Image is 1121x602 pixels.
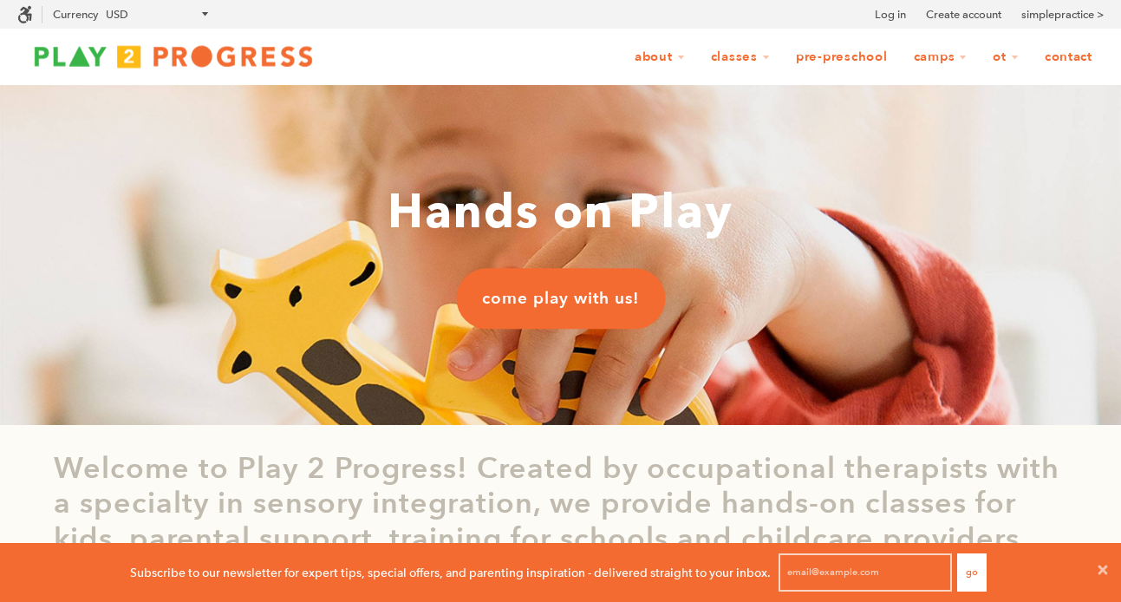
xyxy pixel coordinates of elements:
[130,563,771,582] p: Subscribe to our newsletter for expert tips, special offers, and parenting inspiration - delivere...
[779,553,952,592] input: email@example.com
[54,451,1068,592] p: Welcome to Play 2 Progress! Created by occupational therapists with a specialty in sensory integr...
[875,6,906,23] a: Log in
[981,41,1030,74] a: OT
[700,41,781,74] a: Classes
[957,553,987,592] button: Go
[1021,6,1104,23] a: simplepractice >
[482,287,639,310] span: come play with us!
[456,268,665,329] a: come play with us!
[926,6,1001,23] a: Create account
[903,41,979,74] a: Camps
[17,39,329,74] img: Play2Progress logo
[53,8,98,21] label: Currency
[785,41,899,74] a: Pre-Preschool
[1033,41,1104,74] a: Contact
[623,41,696,74] a: About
